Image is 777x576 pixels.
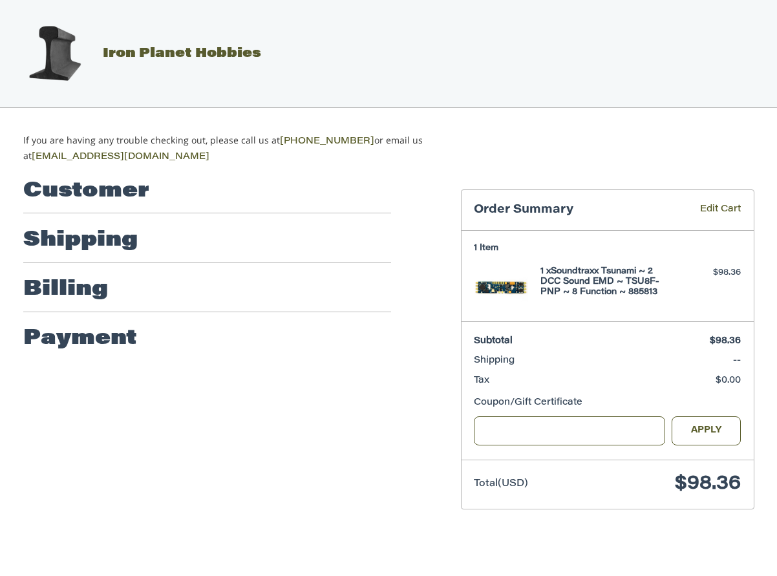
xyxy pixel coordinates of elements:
input: Gift Certificate or Coupon Code [474,416,665,445]
span: $0.00 [716,376,741,385]
span: Iron Planet Hobbies [103,47,261,60]
h3: 1 Item [474,243,741,253]
div: Coupon/Gift Certificate [474,396,741,410]
img: Iron Planet Hobbies [22,21,87,86]
p: If you are having any trouble checking out, please call us at or email us at [23,133,442,164]
span: Shipping [474,356,515,365]
span: $98.36 [675,475,741,494]
button: Apply [672,416,741,445]
div: $98.36 [674,266,741,279]
span: -- [733,356,741,365]
span: $98.36 [710,337,741,346]
a: Iron Planet Hobbies [9,47,261,60]
h2: Payment [23,326,137,352]
span: Tax [474,376,489,385]
a: [PHONE_NUMBER] [280,137,374,146]
h2: Customer [23,178,149,204]
a: Edit Cart [663,203,741,218]
h4: 1 x Soundtraxx Tsunami ~ 2 DCC Sound EMD ~ TSU8F-PNP ~ 8 Function ~ 885813 [540,266,671,298]
h3: Order Summary [474,203,663,218]
h2: Shipping [23,228,138,253]
span: Subtotal [474,337,513,346]
a: [EMAIL_ADDRESS][DOMAIN_NAME] [32,153,209,162]
span: Total (USD) [474,479,528,489]
h2: Billing [23,277,108,303]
